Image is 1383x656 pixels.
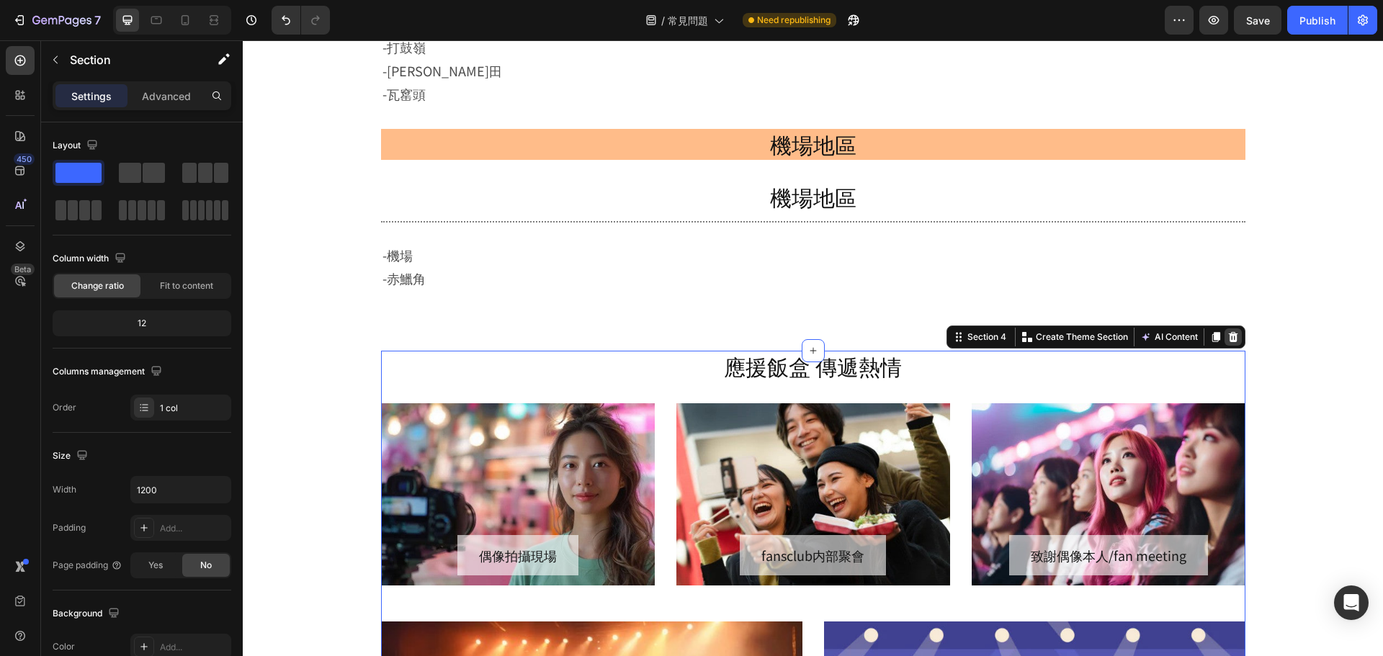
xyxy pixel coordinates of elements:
[1287,6,1348,35] button: Publish
[160,641,228,654] div: Add...
[53,640,75,653] div: Color
[138,89,1003,120] h2: 機場地區
[53,483,76,496] div: Width
[11,264,35,275] div: Beta
[729,363,1003,545] img: hklunchbox_fans500x333_2.jpg
[138,310,1003,341] h2: 應援飯盒 傳遞熱情
[94,12,101,29] p: 7
[6,6,107,35] button: 7
[53,401,76,414] div: Order
[236,503,314,526] p: 偶像拍攝現場
[71,89,112,104] p: Settings
[1246,14,1270,27] span: Save
[55,313,228,333] div: 12
[140,203,1001,250] p: -機場 -赤鱲角
[53,136,101,156] div: Layout
[53,559,122,572] div: Page padding
[661,13,665,28] span: /
[722,290,766,303] div: Section 4
[200,559,212,572] span: No
[70,51,188,68] p: Section
[160,279,213,292] span: Fit to content
[148,559,163,572] span: Yes
[71,279,124,292] span: Change ratio
[14,153,35,165] div: 450
[138,363,412,545] img: hklunchbox_fans500x333_4.jpg
[53,521,86,534] div: Padding
[160,522,228,535] div: Add...
[53,446,91,466] div: Size
[757,14,831,27] span: Need republishing
[519,503,622,526] p: fansclub内部聚會
[53,249,129,269] div: Column width
[53,604,122,624] div: Background
[1234,6,1281,35] button: Save
[215,495,336,535] a: 偶像拍攝現場
[434,363,707,545] img: hklunchbox_fans500x333_3.jpg
[160,402,228,415] div: 1 col
[131,477,230,503] input: Auto
[788,503,944,526] p: 致謝偶像本人/fan meeting
[766,495,965,535] a: 致謝偶像本人/fan meeting
[142,89,191,104] p: Advanced
[53,362,165,382] div: Columns management
[138,141,1003,172] h2: 機場地區
[497,495,643,535] a: fansclub内部聚會
[668,13,708,28] span: 常見問題
[793,290,885,303] p: Create Theme Section
[272,6,330,35] div: Undo/Redo
[243,40,1383,656] iframe: Design area
[1299,13,1335,28] div: Publish
[895,288,958,305] button: AI Content
[1334,585,1369,620] div: Open Intercom Messenger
